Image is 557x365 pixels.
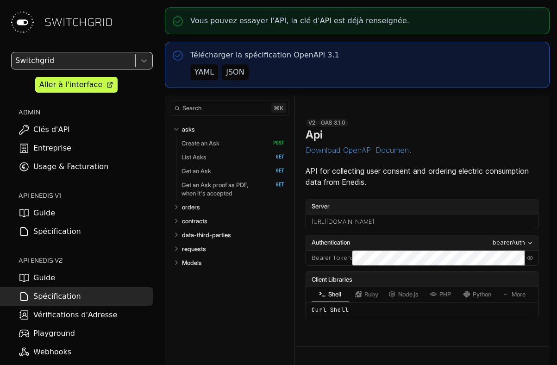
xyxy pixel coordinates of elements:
span: GET [266,154,284,160]
div: OAS 3.1.0 [318,119,348,127]
label: Bearer Token [312,253,351,263]
span: GET [266,182,284,188]
button: bearerAuth [490,238,536,248]
div: YAML [194,67,214,78]
p: orders [182,203,200,211]
div: [URL][DOMAIN_NAME] [306,214,538,229]
a: Models [182,256,285,270]
p: asks [182,125,195,133]
div: Curl Shell [306,302,538,318]
p: requests [182,245,206,253]
p: Create an Ask [181,139,219,147]
span: Authentication [312,238,350,247]
span: GET [266,168,284,174]
span: Ruby [364,291,378,298]
p: Vous pouvez essayer l'API, la clé d'API est déjà renseignée. [190,15,409,26]
h2: ADMIN [19,107,153,117]
a: List Asks GET [181,150,284,164]
p: Télécharger la spécification OpenAPI 3.1 [190,50,339,61]
a: Get an Ask GET [181,164,284,178]
kbd: ⌘ k [271,103,286,113]
span: PHP [439,291,451,298]
button: YAML [190,64,218,80]
button: JSON [222,64,248,80]
a: contracts [182,214,285,228]
span: Shell [328,291,341,298]
div: Client Libraries [306,272,538,287]
button: Download OpenAPI Document [306,146,412,154]
div: : [306,251,352,265]
div: bearerAuth [493,238,525,247]
p: data-third-parties [182,231,231,239]
p: Get an Ask proof as PDF, when it's accepted [181,181,263,197]
h2: API ENEDIS v2 [19,256,153,265]
span: Node.js [398,291,419,298]
img: Switchgrid Logo [7,7,37,37]
a: requests [182,242,285,256]
p: contracts [182,217,207,225]
p: API for collecting user consent and ordering electric consumption data from Enedis. [306,165,538,188]
a: Aller à l'interface [35,77,118,93]
span: POST [266,140,284,146]
span: Python [473,291,491,298]
a: data-third-parties [182,228,285,242]
h2: API ENEDIS v1 [19,191,153,200]
div: Aller à l'interface [39,79,102,90]
a: orders [182,200,285,214]
h1: Api [306,128,323,141]
span: SWITCHGRID [44,15,113,30]
a: asks [182,122,285,136]
a: Create an Ask POST [181,136,284,150]
div: v2 [306,119,318,127]
span: Search [182,105,201,112]
div: JSON [226,67,244,78]
label: Server [306,199,538,214]
p: List Asks [181,153,207,161]
p: Get an Ask [181,167,211,175]
p: Models [182,258,202,267]
a: Get an Ask proof as PDF, when it's accepted GET [181,178,284,200]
